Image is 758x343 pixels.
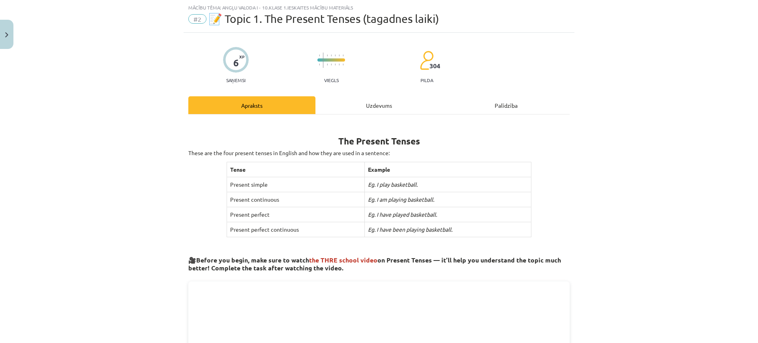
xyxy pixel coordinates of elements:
[368,181,418,188] i: Eg. I play basketball.
[188,14,206,24] span: #2
[324,77,339,83] p: Viegls
[368,211,437,218] i: Eg. I have played basketball.
[188,5,570,10] div: Mācību tēma: Angļu valoda i - 10.klase 1.ieskaites mācību materiāls
[323,52,324,68] img: icon-long-line-d9ea69661e0d244f92f715978eff75569469978d946b2353a9bb055b3ed8787d.svg
[188,149,570,157] p: These are the four present tenses in English and how they are used in a sentence:
[239,54,244,59] span: XP
[430,62,440,69] span: 304
[335,64,336,66] img: icon-short-line-57e1e144782c952c97e751825c79c345078a6d821885a25fce030b3d8c18986b.svg
[208,12,439,25] span: 📝 Topic 1. The Present Tenses (tagadnes laiki)
[227,207,364,222] td: Present perfect
[443,96,570,114] div: Palīdzība
[233,57,239,68] div: 6
[331,64,332,66] img: icon-short-line-57e1e144782c952c97e751825c79c345078a6d821885a25fce030b3d8c18986b.svg
[5,32,8,37] img: icon-close-lesson-0947bae3869378f0d4975bcd49f059093ad1ed9edebbc8119c70593378902aed.svg
[188,96,315,114] div: Apraksts
[227,162,364,177] th: Tense
[368,226,452,233] i: Eg. I have been playing basketball.
[315,96,443,114] div: Uzdevums
[327,64,328,66] img: icon-short-line-57e1e144782c952c97e751825c79c345078a6d821885a25fce030b3d8c18986b.svg
[331,54,332,56] img: icon-short-line-57e1e144782c952c97e751825c79c345078a6d821885a25fce030b3d8c18986b.svg
[188,250,570,273] h3: 🎥
[223,77,249,83] p: Saņemsi
[227,222,364,237] td: Present perfect continuous
[319,54,320,56] img: icon-short-line-57e1e144782c952c97e751825c79c345078a6d821885a25fce030b3d8c18986b.svg
[319,64,320,66] img: icon-short-line-57e1e144782c952c97e751825c79c345078a6d821885a25fce030b3d8c18986b.svg
[368,196,434,203] i: Eg. I am playing basketball.
[338,135,420,147] b: The Present Tenses
[188,256,561,272] strong: Before you begin, make sure to watch on Present Tenses — it’ll help you understand the topic much...
[327,54,328,56] img: icon-short-line-57e1e144782c952c97e751825c79c345078a6d821885a25fce030b3d8c18986b.svg
[309,256,377,264] span: the THRE school video
[420,51,433,70] img: students-c634bb4e5e11cddfef0936a35e636f08e4e9abd3cc4e673bd6f9a4125e45ecb1.svg
[364,162,531,177] th: Example
[420,77,433,83] p: pilda
[335,54,336,56] img: icon-short-line-57e1e144782c952c97e751825c79c345078a6d821885a25fce030b3d8c18986b.svg
[227,177,364,192] td: Present simple
[227,192,364,207] td: Present continuous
